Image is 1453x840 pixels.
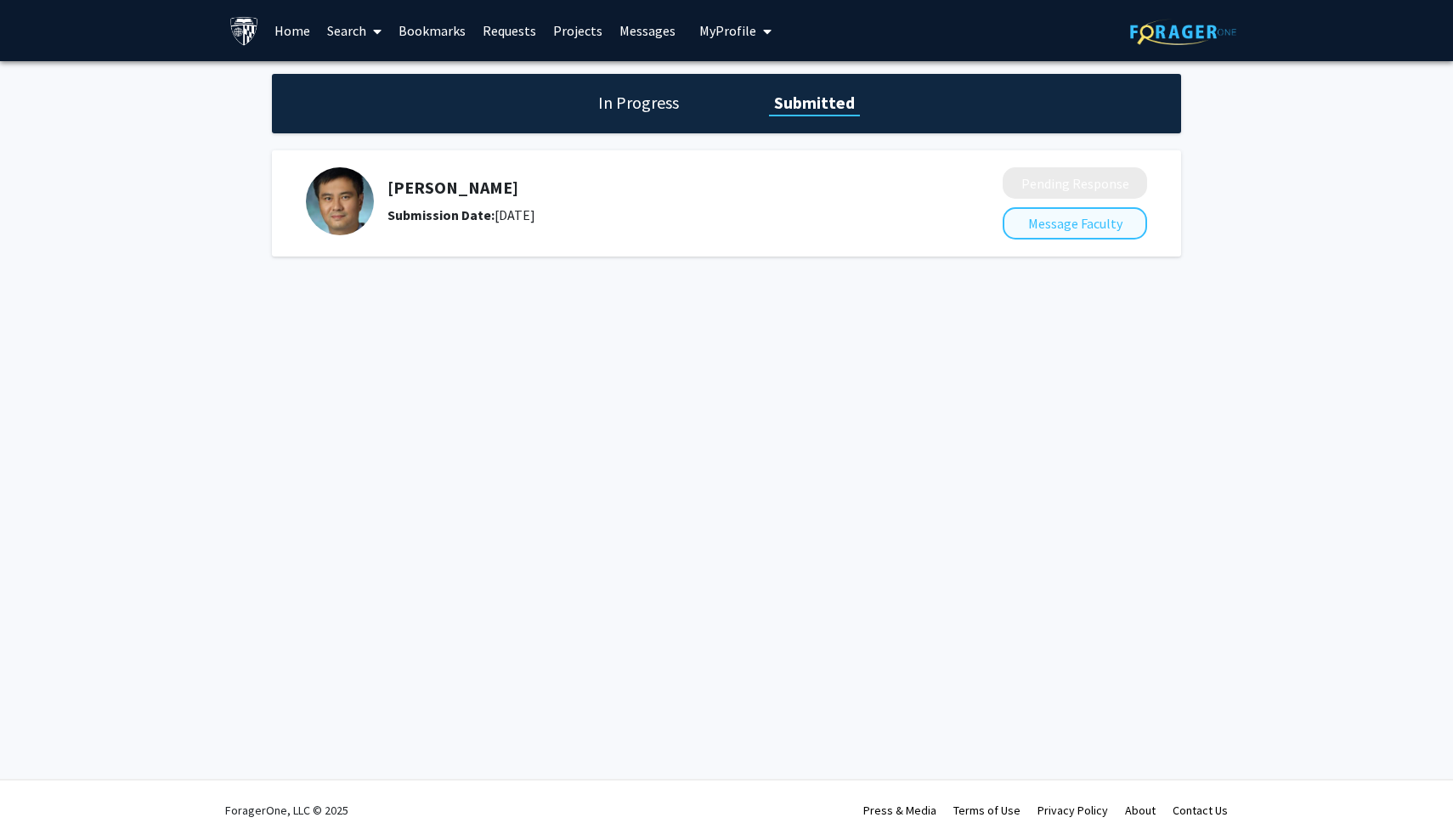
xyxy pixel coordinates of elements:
[593,91,684,115] h1: In Progress
[474,1,545,60] a: Requests
[1130,19,1236,45] img: ForagerOne Logo
[1003,215,1147,232] a: Message Faculty
[1037,803,1108,818] a: Privacy Policy
[953,803,1020,818] a: Terms of Use
[390,1,474,60] a: Bookmarks
[1003,167,1147,199] button: Pending Response
[611,1,684,60] a: Messages
[1003,207,1147,240] button: Message Faculty
[387,206,495,223] b: Submission Date:
[13,764,72,827] iframe: Chat
[863,803,936,818] a: Press & Media
[266,1,319,60] a: Home
[769,91,860,115] h1: Submitted
[387,205,913,225] div: [DATE]
[699,22,756,39] span: My Profile
[225,781,348,840] div: ForagerOne, LLC © 2025
[1125,803,1156,818] a: About
[1173,803,1228,818] a: Contact Us
[545,1,611,60] a: Projects
[229,16,259,46] img: Johns Hopkins University Logo
[306,167,374,235] img: Profile Picture
[387,178,913,198] h5: [PERSON_NAME]
[319,1,390,60] a: Search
